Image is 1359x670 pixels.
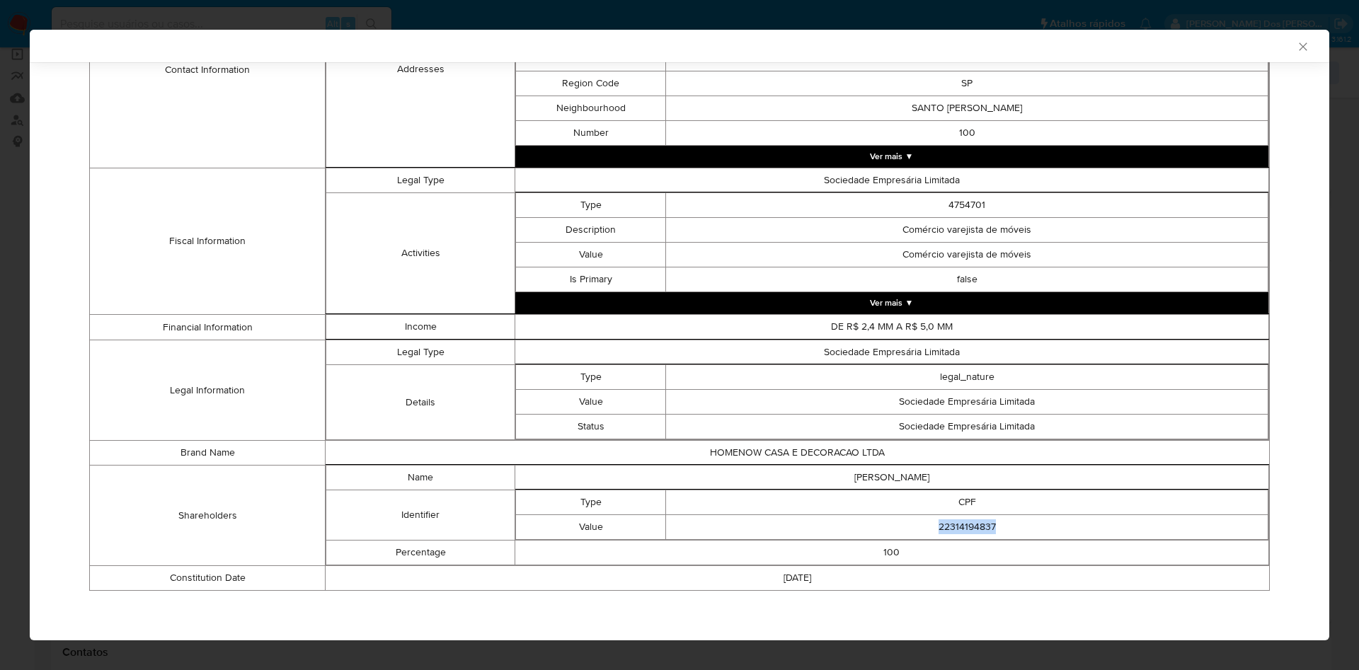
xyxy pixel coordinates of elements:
td: Value [515,390,666,415]
td: Legal Type [326,168,515,193]
td: Details [326,365,515,440]
td: Sociedade Empresária Limitada [515,340,1268,365]
td: Sociedade Empresária Limitada [515,168,1268,193]
td: Description [515,218,666,243]
td: false [666,267,1268,292]
td: Neighbourhood [515,96,666,121]
td: [DATE] [326,566,1270,591]
td: Value [515,243,666,267]
td: Number [515,121,666,146]
td: SP [666,71,1268,96]
td: Financial Information [90,315,326,340]
td: Value [515,515,666,540]
td: Type [515,490,666,515]
td: Type [515,193,666,218]
td: Income [326,315,515,340]
td: Identifier [326,490,515,541]
button: Expand array [515,146,1268,167]
td: Legal Information [90,340,326,441]
td: Is Primary [515,267,666,292]
td: Type [515,365,666,390]
td: Constitution Date [90,566,326,591]
td: SANTO [PERSON_NAME] [666,96,1268,121]
td: Status [515,415,666,439]
td: Sociedade Empresária Limitada [666,415,1268,439]
td: Fiscal Information [90,168,326,315]
td: legal_nature [666,365,1268,390]
td: Comércio varejista de móveis [666,218,1268,243]
td: Sociedade Empresária Limitada [666,390,1268,415]
td: Brand Name [90,441,326,466]
button: Expand array [515,292,1268,313]
td: DE R$ 2,4 MM A R$ 5,0 MM [515,315,1268,340]
td: 4754701 [666,193,1268,218]
td: Activities [326,193,515,314]
td: Comércio varejista de móveis [666,243,1268,267]
div: closure-recommendation-modal [30,30,1329,640]
td: CPF [666,490,1268,515]
button: Fechar a janela [1296,40,1309,52]
td: HOMENOW CASA E DECORACAO LTDA [326,441,1270,466]
td: Legal Type [326,340,515,365]
td: Percentage [326,541,515,565]
td: 100 [666,121,1268,146]
td: Name [326,466,515,490]
td: 22314194837 [666,515,1268,540]
td: [PERSON_NAME] [515,466,1268,490]
td: Shareholders [90,466,326,566]
td: Region Code [515,71,666,96]
td: 100 [515,541,1268,565]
